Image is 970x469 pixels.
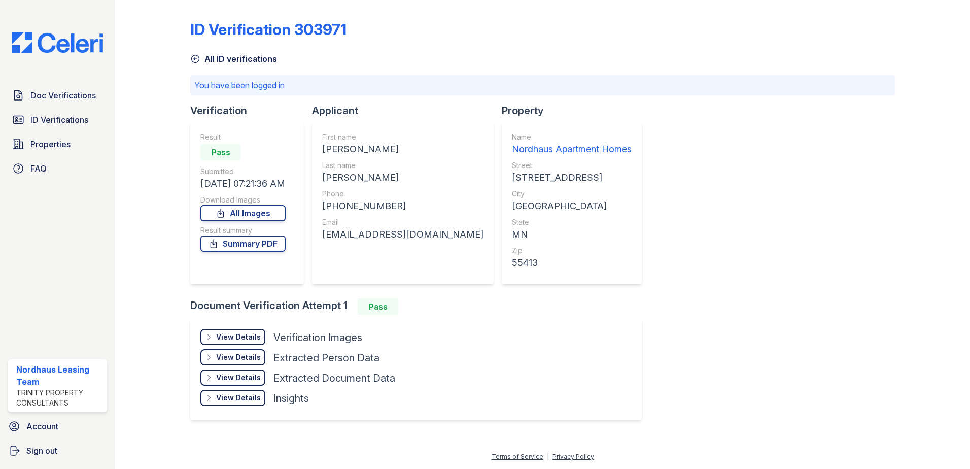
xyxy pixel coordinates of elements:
[322,217,483,227] div: Email
[216,373,261,383] div: View Details
[512,160,632,171] div: Street
[216,332,261,342] div: View Details
[200,132,286,142] div: Result
[502,104,650,118] div: Property
[512,171,632,185] div: [STREET_ADDRESS]
[216,352,261,362] div: View Details
[512,132,632,156] a: Name Nordhaus Apartment Homes
[512,142,632,156] div: Nordhaus Apartment Homes
[322,227,483,242] div: [EMAIL_ADDRESS][DOMAIN_NAME]
[194,79,891,91] p: You have been logged in
[30,114,88,126] span: ID Verifications
[512,256,632,270] div: 55413
[30,162,47,175] span: FAQ
[4,416,111,437] a: Account
[312,104,502,118] div: Applicant
[216,393,261,403] div: View Details
[16,363,103,388] div: Nordhaus Leasing Team
[190,53,277,65] a: All ID verifications
[273,351,379,365] div: Extracted Person Data
[4,441,111,461] a: Sign out
[26,445,57,457] span: Sign out
[358,298,398,315] div: Pass
[8,158,107,179] a: FAQ
[26,420,58,432] span: Account
[190,20,347,39] div: ID Verification 303971
[512,132,632,142] div: Name
[190,298,650,315] div: Document Verification Attempt 1
[547,453,549,460] div: |
[273,330,362,345] div: Verification Images
[4,32,111,53] img: CE_Logo_Blue-a8612792a0a2168367f1c8372b55b34899dd931a85d93a1a3d3e32e68fde9ad4.png
[512,246,632,256] div: Zip
[512,227,632,242] div: MN
[200,225,286,236] div: Result summary
[8,110,107,130] a: ID Verifications
[190,104,312,118] div: Verification
[8,134,107,154] a: Properties
[273,391,309,406] div: Insights
[552,453,594,460] a: Privacy Policy
[322,189,483,199] div: Phone
[8,85,107,106] a: Doc Verifications
[30,89,96,102] span: Doc Verifications
[200,166,286,177] div: Submitted
[30,138,71,150] span: Properties
[200,195,286,205] div: Download Images
[322,132,483,142] div: First name
[200,177,286,191] div: [DATE] 07:21:36 AM
[322,199,483,213] div: [PHONE_NUMBER]
[273,371,395,385] div: Extracted Document Data
[200,144,241,160] div: Pass
[492,453,543,460] a: Terms of Service
[512,189,632,199] div: City
[322,160,483,171] div: Last name
[322,171,483,185] div: [PERSON_NAME]
[16,388,103,408] div: Trinity Property Consultants
[322,142,483,156] div: [PERSON_NAME]
[512,217,632,227] div: State
[512,199,632,213] div: [GEOGRAPHIC_DATA]
[200,236,286,252] a: Summary PDF
[200,205,286,221] a: All Images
